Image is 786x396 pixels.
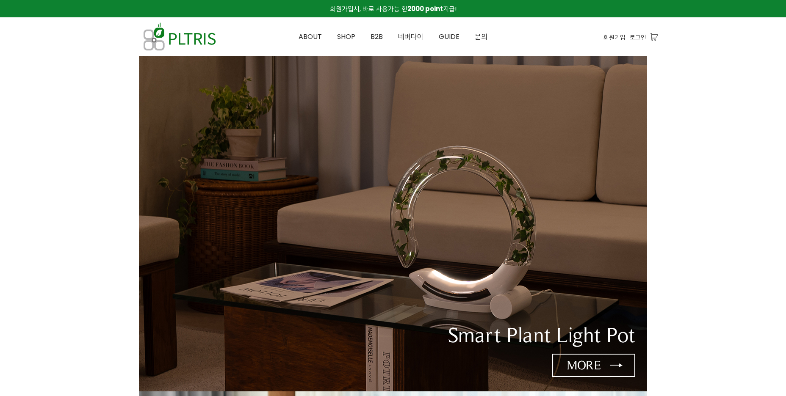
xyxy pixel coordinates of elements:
a: 회원가입 [603,33,625,42]
span: SHOP [337,32,355,41]
span: B2B [371,32,383,41]
a: 네버다이 [390,18,431,56]
a: 로그인 [630,33,646,42]
span: 문의 [475,32,487,41]
a: SHOP [329,18,363,56]
a: 문의 [467,18,495,56]
a: B2B [363,18,390,56]
a: ABOUT [291,18,329,56]
strong: 2000 point [407,4,443,13]
a: GUIDE [431,18,467,56]
span: ABOUT [299,32,322,41]
span: 회원가입시, 바로 사용가능 한 지급! [330,4,457,13]
span: 네버다이 [398,32,423,41]
span: GUIDE [439,32,459,41]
